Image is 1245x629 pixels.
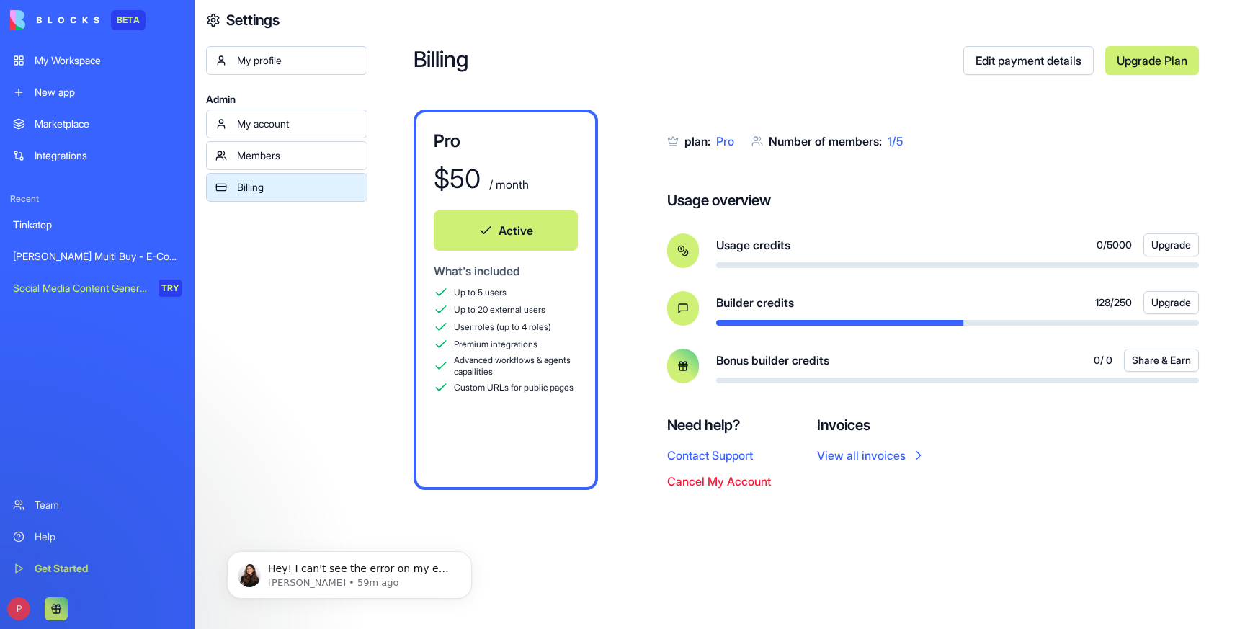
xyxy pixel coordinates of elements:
div: Marketplace [35,117,182,131]
div: Integrations [35,148,182,163]
button: Help [192,450,288,507]
span: Premium integrations [454,339,537,350]
a: View all invoices [817,447,926,464]
button: Upgrade [1143,291,1199,314]
iframe: Intercom notifications message [205,521,494,622]
span: plan: [684,134,710,148]
div: My Workspace [35,53,182,68]
div: FAQ [30,435,241,450]
span: P [7,597,30,620]
div: Team [35,498,182,512]
div: TRY [159,280,182,297]
p: Hi payment 👋 [29,102,259,127]
button: Share & Earn [1124,349,1199,372]
div: Send us a message [30,265,241,280]
a: New app [4,78,190,107]
a: My account [206,110,367,138]
div: My account [237,117,358,131]
div: Billing [237,180,358,195]
div: Social Media Content Generator [13,281,148,295]
a: Members [206,141,367,170]
img: logo [29,27,46,50]
h3: Pro [434,130,578,153]
a: Pro$50 / monthActiveWhat's includedUp to 5 usersUp to 20 external usersUser roles (up to 4 roles)... [414,110,598,490]
div: BETA [111,10,146,30]
a: My profile [206,46,367,75]
div: Close [248,23,274,49]
button: Search for help [21,395,267,424]
span: Bonus builder credits [716,352,829,369]
div: [PERSON_NAME] Multi Buy - E-Commerce Platform [13,249,182,264]
div: New app [35,85,182,99]
span: 128 / 250 [1095,295,1132,310]
div: Shelly [64,218,94,233]
span: 0 / 0 [1094,353,1112,367]
a: My Workspace [4,46,190,75]
span: Up to 20 external users [454,304,545,316]
div: / month [486,176,529,193]
span: User roles (up to 4 roles) [454,321,551,333]
div: $ 50 [434,164,481,193]
span: Search for help [30,402,117,417]
div: Help [35,530,182,544]
a: Billing [206,173,367,202]
span: 0 / 5000 [1097,238,1132,252]
img: logo [10,10,99,30]
span: Number of members: [769,134,882,148]
div: Recent messageProfile image for ShellyHey! I can't see the error on my end can you please walk me... [14,170,274,246]
div: Create a ticket [30,327,259,342]
span: Up to 5 users [454,287,507,298]
div: Tickets [21,348,267,375]
div: Tinkatop [13,218,182,232]
span: Home [32,486,64,496]
span: Usage credits [716,236,790,254]
span: Hey! I can't see the error on my end can you please walk me through the steps you take to receive... [64,205,646,216]
h4: Need help? [667,415,771,435]
div: We typically reply in under 5 minutes [30,280,241,295]
button: Cancel My Account [667,473,771,490]
a: Team [4,491,190,519]
span: Advanced workflows & agents capailities [454,354,578,378]
img: Profile image for Shelly [209,23,238,52]
a: Help [4,522,190,551]
span: 1 / 5 [888,134,903,148]
div: My profile [237,53,358,68]
div: Recent message [30,182,259,197]
span: Help [228,486,251,496]
a: Tinkatop [4,210,190,239]
h4: Invoices [817,415,926,435]
a: Upgrade Plan [1105,46,1199,75]
span: Pro [716,134,734,148]
button: Active [434,210,578,251]
span: Custom URLs for public pages [454,382,574,393]
button: Upgrade [1143,233,1199,256]
img: Profile image for Shelly [30,204,58,233]
a: Social Media Content GeneratorTRY [4,274,190,303]
a: Integrations [4,141,190,170]
span: Builder credits [716,294,794,311]
div: • 59m ago [97,218,148,233]
div: Send us a messageWe typically reply in under 5 minutes [14,253,274,308]
div: Members [237,148,358,163]
div: Tickets [30,354,241,369]
a: Edit payment details [963,46,1094,75]
a: BETA [10,10,146,30]
button: Contact Support [667,447,753,464]
p: How can we help? [29,127,259,151]
a: Marketplace [4,110,190,138]
a: Get Started [4,554,190,583]
a: [PERSON_NAME] Multi Buy - E-Commerce Platform [4,242,190,271]
div: FAQ [21,429,267,456]
button: Messages [96,450,192,507]
span: Messages [120,486,169,496]
span: Recent [4,193,190,205]
h4: Usage overview [667,190,771,210]
span: Admin [206,92,367,107]
div: What's included [434,262,578,280]
div: Get Started [35,561,182,576]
